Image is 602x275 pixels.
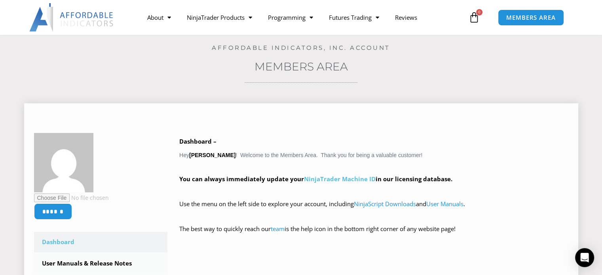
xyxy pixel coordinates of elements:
strong: [PERSON_NAME] [189,152,235,158]
strong: You can always immediately update your in our licensing database. [179,175,452,183]
div: Hey ! Welcome to the Members Area. Thank you for being a valuable customer! [179,136,568,246]
a: NinjaTrader Products [179,8,260,27]
a: User Manuals & Release Notes [34,253,168,274]
a: NinjaScript Downloads [354,200,416,208]
a: Members Area [254,60,348,73]
a: MEMBERS AREA [498,9,564,26]
a: About [139,8,179,27]
a: Futures Trading [321,8,387,27]
a: NinjaTrader Machine ID [304,175,376,183]
p: Use the menu on the left side to explore your account, including and . [179,199,568,221]
b: Dashboard – [179,137,216,145]
img: 80761acee94953491d527e5d6dab76a5027468cfda8b3b191b9be1d7111aee52 [34,133,93,192]
a: team [271,225,285,233]
a: Programming [260,8,321,27]
span: MEMBERS AREA [506,15,556,21]
a: User Manuals [426,200,463,208]
a: Reviews [387,8,425,27]
a: Dashboard [34,232,168,252]
nav: Menu [139,8,467,27]
div: Open Intercom Messenger [575,248,594,267]
img: LogoAI | Affordable Indicators – NinjaTrader [29,3,114,32]
a: Affordable Indicators, Inc. Account [212,44,390,51]
span: 0 [476,9,482,15]
a: 0 [457,6,492,29]
p: The best way to quickly reach our is the help icon in the bottom right corner of any website page! [179,224,568,246]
